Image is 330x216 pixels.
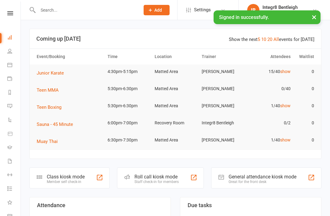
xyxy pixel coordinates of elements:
div: Show the next events for [DATE] [229,36,314,43]
span: Sauna - 45 Minute [37,122,73,127]
div: Integr8 Bentleigh [262,5,298,10]
th: Location [152,49,199,64]
td: 0 [293,64,317,79]
td: Matted Area [152,133,199,147]
button: × [309,10,320,24]
a: Dashboard [7,31,21,45]
td: [PERSON_NAME] [199,82,246,96]
th: Event/Booking [34,49,105,64]
a: show [280,69,291,74]
h3: Coming up [DATE] [36,36,314,42]
td: 15/40 [246,64,293,79]
td: Recovery Room [152,116,199,130]
button: Teen MMA [37,86,63,94]
a: Payments [7,72,21,86]
th: Attendees [246,49,293,64]
td: Integr8 Bentleigh [199,116,246,130]
h3: Attendance [37,202,163,208]
td: 6:00pm-7:00pm [105,116,152,130]
h3: Due tasks [188,202,314,208]
td: Matted Area [152,99,199,113]
th: Waitlist [293,49,317,64]
th: Time [105,49,152,64]
td: 1/40 [246,133,293,147]
th: Trainer [199,49,246,64]
a: What's New [7,196,21,210]
td: Matted Area [152,64,199,79]
td: [PERSON_NAME] [199,64,246,79]
div: IB [247,4,259,16]
span: Signed in successfully. [219,14,269,20]
td: 0 [293,133,317,147]
td: 0/40 [246,82,293,96]
div: General attendance kiosk mode [229,174,296,180]
a: Calendar [7,59,21,72]
a: Product Sales [7,127,21,141]
span: Add [154,8,162,13]
td: 4:30pm-5:15pm [105,64,152,79]
a: Reports [7,86,21,100]
span: Junior Karate [37,70,64,76]
button: Teen Boxing [37,104,66,111]
td: 6:30pm-7:30pm [105,133,152,147]
td: 5:30pm-6:30pm [105,82,152,96]
a: 20 [267,37,272,42]
button: Sauna - 45 Minute [37,121,77,128]
div: Class kiosk mode [47,174,85,180]
button: Junior Karate [37,69,68,77]
a: People [7,45,21,59]
td: Matted Area [152,82,199,96]
span: Muay Thai [37,139,58,144]
span: Teen Boxing [37,104,61,110]
td: 0 [293,99,317,113]
div: Integr8 Bentleigh [262,10,298,16]
button: Add [144,5,170,15]
td: 0/2 [246,116,293,130]
a: 10 [261,37,266,42]
td: 0 [293,116,317,130]
div: Member self check-in [47,180,85,184]
span: Teen MMA [37,87,59,93]
div: Great for the front desk [229,180,296,184]
button: Muay Thai [37,138,62,145]
input: Search... [36,6,136,14]
a: show [280,103,291,108]
td: 5:30pm-6:30pm [105,99,152,113]
a: show [280,137,291,142]
td: [PERSON_NAME] [199,133,246,147]
a: All [273,37,279,42]
td: [PERSON_NAME] [199,99,246,113]
a: 5 [258,37,260,42]
div: Staff check-in for members [134,180,179,184]
div: Roll call kiosk mode [134,174,179,180]
td: 0 [293,82,317,96]
span: Settings [194,3,211,17]
td: 1/40 [246,99,293,113]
